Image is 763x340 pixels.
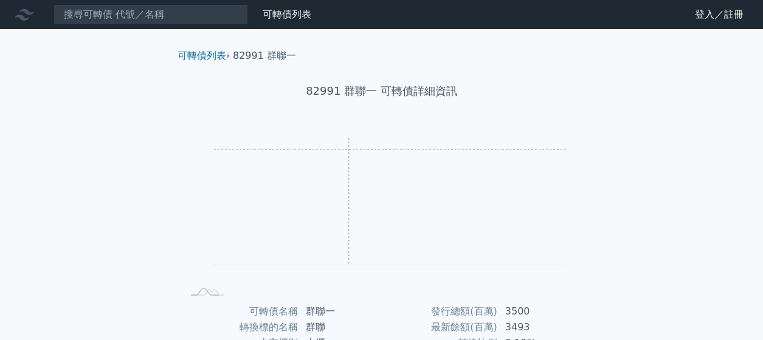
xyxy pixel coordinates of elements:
li: 82991 群聯一 [233,49,296,63]
td: 群聯一 [299,304,382,319]
input: 搜尋可轉債 代號／名稱 [54,4,248,25]
g: Chart [202,137,567,282]
a: 登入／註冊 [685,5,753,24]
h1: 82991 群聯一 可轉債詳細資訊 [168,83,596,100]
td: 3500 [498,304,581,319]
a: 可轉債列表 [263,8,311,20]
td: 最新餘額(百萬) [382,319,498,335]
td: 轉換標的名稱 [182,319,299,335]
a: 可轉債列表 [178,50,226,61]
td: 3493 [498,319,581,335]
td: 群聯 [299,319,382,335]
li: › [178,49,230,63]
td: 可轉債名稱 [182,304,299,319]
td: 發行總額(百萬) [382,304,498,319]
